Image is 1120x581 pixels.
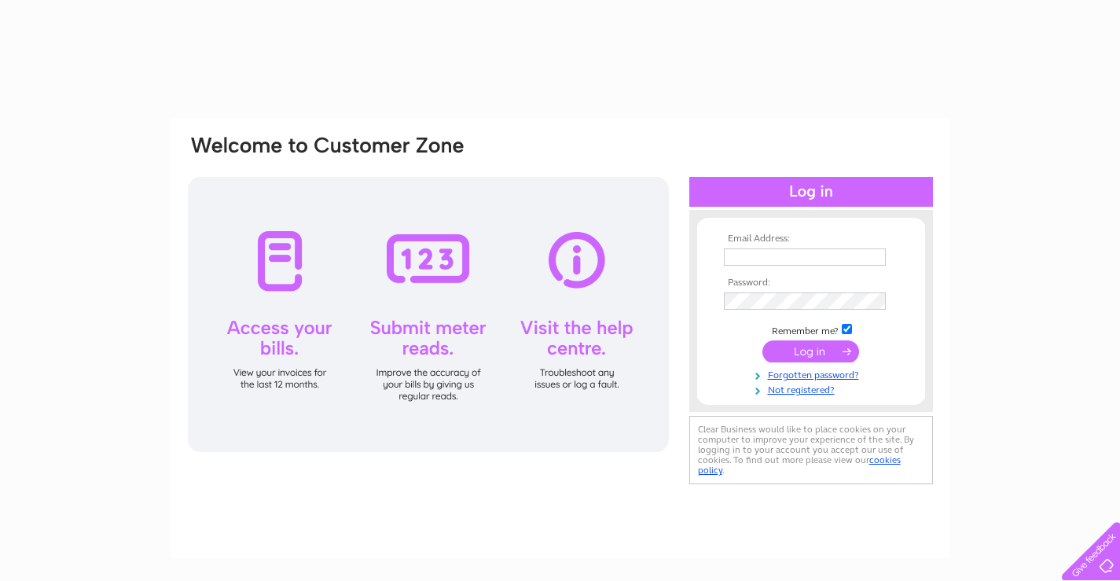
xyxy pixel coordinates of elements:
[698,454,901,476] a: cookies policy
[720,234,902,245] th: Email Address:
[689,416,933,484] div: Clear Business would like to place cookies on your computer to improve your experience of the sit...
[720,322,902,337] td: Remember me?
[762,340,859,362] input: Submit
[724,366,902,381] a: Forgotten password?
[720,278,902,289] th: Password:
[724,381,902,396] a: Not registered?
